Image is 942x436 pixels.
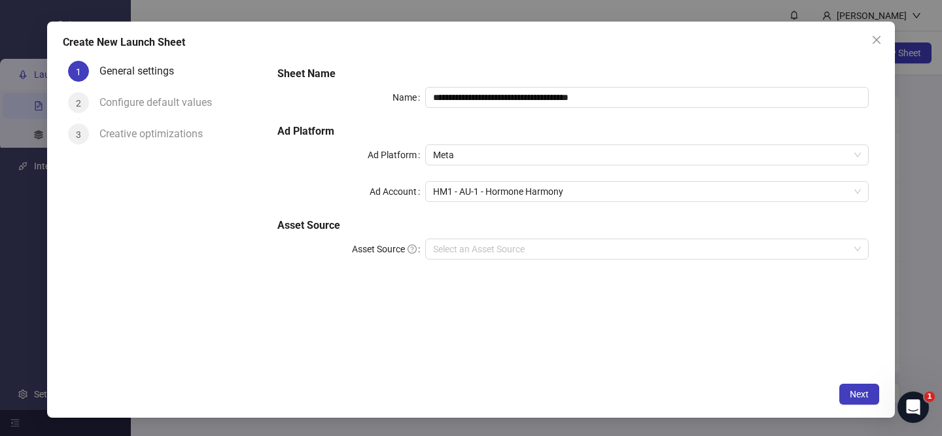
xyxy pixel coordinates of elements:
span: 3 [76,129,81,140]
span: HM1 - AU-1 - Hormone Harmony [433,182,861,201]
span: 1 [924,392,935,402]
span: close [871,35,882,45]
h5: Sheet Name [277,66,869,82]
button: Close [866,29,887,50]
iframe: Intercom live chat [898,392,929,423]
label: Ad Platform [368,144,425,165]
input: Name [425,87,869,108]
span: Next [850,390,869,400]
label: Asset Source [352,239,425,260]
span: 2 [76,98,81,109]
span: Meta [433,145,861,165]
div: General settings [99,61,184,82]
h5: Asset Source [277,218,869,233]
span: 1 [76,67,81,77]
button: Next [839,384,879,405]
label: Name [392,87,425,108]
div: Configure default values [99,92,222,113]
div: Creative optimizations [99,124,213,144]
label: Ad Account [370,181,425,202]
span: question-circle [408,244,417,254]
div: Create New Launch Sheet [63,35,879,50]
h5: Ad Platform [277,124,869,139]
